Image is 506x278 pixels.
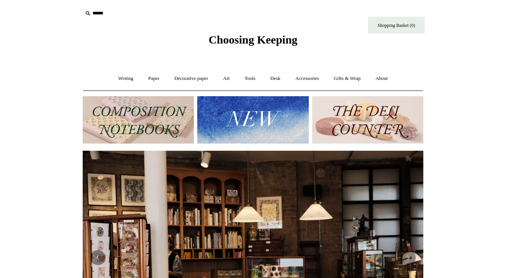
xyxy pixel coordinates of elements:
a: Gifts & Wrap [327,69,368,89]
a: Decorative paper [168,69,215,89]
a: Paper [141,69,167,89]
img: New.jpg__PID:f73bdf93-380a-4a35-bcfe-7823039498e1 [197,96,308,144]
button: Previous [90,250,105,265]
a: Art [216,69,236,89]
a: Choosing Keeping [209,39,297,45]
button: Next [401,250,416,265]
a: Desk [264,69,288,89]
a: Writing [112,69,140,89]
img: The Deli Counter [312,96,423,144]
span: Choosing Keeping [209,33,297,46]
a: Shopping Basket (0) [368,17,425,34]
a: Accessories [289,69,326,89]
a: About [369,69,395,89]
img: 202302 Composition ledgers.jpg__PID:69722ee6-fa44-49dd-a067-31375e5d54ec [83,96,194,144]
a: Tools [238,69,262,89]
